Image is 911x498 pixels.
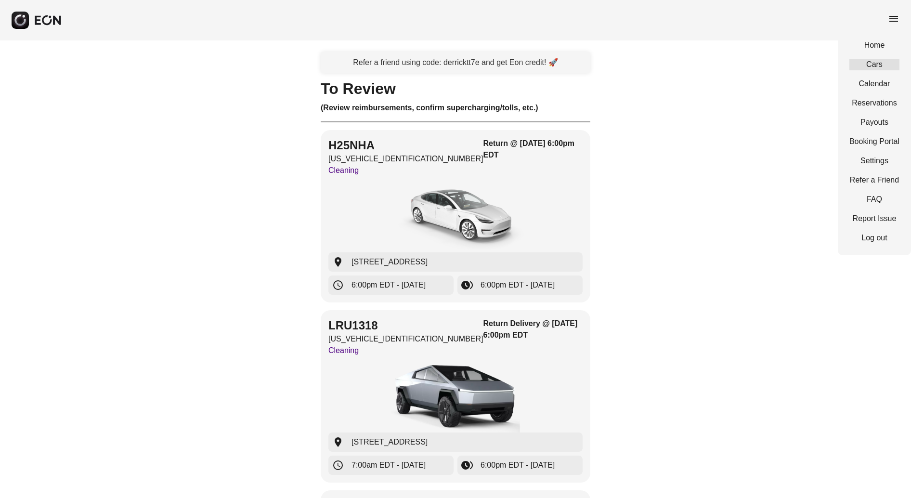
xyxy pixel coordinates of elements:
[328,153,483,165] p: [US_VEHICLE_IDENTIFICATION_NUMBER]
[328,138,483,153] h2: H25NHA
[849,155,899,167] a: Settings
[321,83,590,94] h1: To Review
[849,194,899,205] a: FAQ
[351,436,428,448] span: [STREET_ADDRESS]
[849,78,899,90] a: Calendar
[328,165,483,176] p: Cleaning
[849,136,899,147] a: Booking Portal
[321,52,590,73] a: Refer a friend using code: derricktt7e and get Eon credit! 🚀
[849,39,899,51] a: Home
[328,345,483,356] p: Cleaning
[332,279,344,291] span: schedule
[321,310,590,483] button: LRU1318[US_VEHICLE_IDENTIFICATION_NUMBER]CleaningReturn Delivery @ [DATE] 6:00pm EDTcar[STREET_AD...
[888,13,899,25] span: menu
[332,436,344,448] span: location_on
[332,459,344,471] span: schedule
[383,180,528,252] img: car
[849,59,899,70] a: Cars
[849,232,899,244] a: Log out
[849,117,899,128] a: Payouts
[321,130,590,302] button: H25NHA[US_VEHICLE_IDENTIFICATION_NUMBER]CleaningReturn @ [DATE] 6:00pm EDTcar[STREET_ADDRESS]6:00...
[461,459,473,471] span: browse_gallery
[328,333,483,345] p: [US_VEHICLE_IDENTIFICATION_NUMBER]
[321,102,590,114] h3: (Review reimbursements, confirm supercharging/tolls, etc.)
[849,97,899,109] a: Reservations
[481,279,555,291] span: 6:00pm EDT - [DATE]
[351,279,426,291] span: 6:00pm EDT - [DATE]
[481,459,555,471] span: 6:00pm EDT - [DATE]
[328,318,483,333] h2: LRU1318
[849,213,899,224] a: Report Issue
[461,279,473,291] span: browse_gallery
[483,318,583,341] h3: Return Delivery @ [DATE] 6:00pm EDT
[483,138,583,161] h3: Return @ [DATE] 6:00pm EDT
[351,256,428,268] span: [STREET_ADDRESS]
[351,459,426,471] span: 7:00am EDT - [DATE]
[389,360,522,432] img: car
[849,174,899,186] a: Refer a Friend
[332,256,344,268] span: location_on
